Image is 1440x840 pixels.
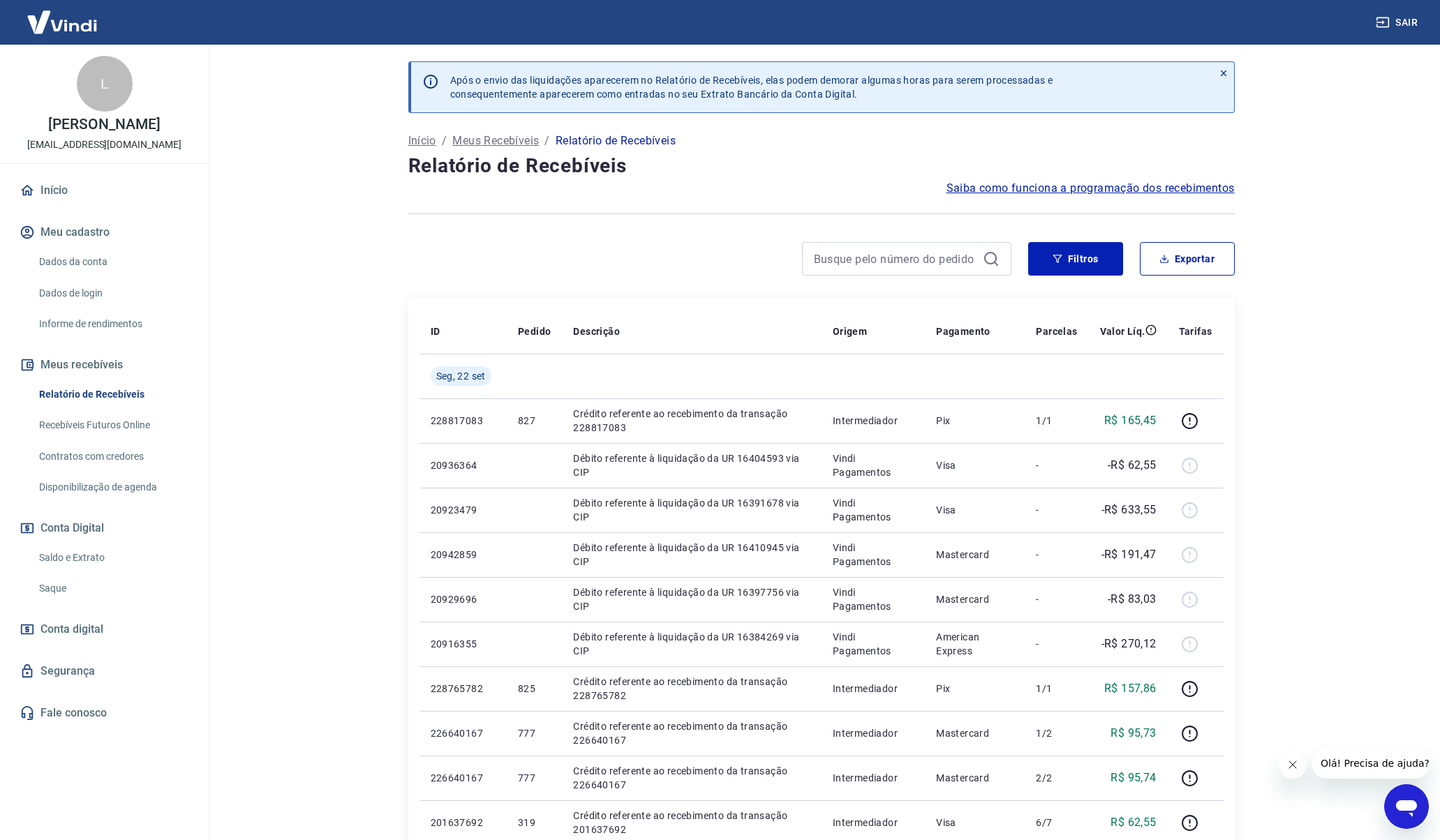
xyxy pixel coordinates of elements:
[936,414,1014,428] p: Pix
[1179,324,1212,338] p: Tarifas
[1036,458,1077,472] p: -
[1384,784,1429,829] iframe: Botão para abrir a janela de mensagens
[1104,680,1157,697] p: R$ 157,86
[833,816,914,830] p: Intermediador
[431,637,496,651] p: 20916355
[833,585,914,613] p: Vindi Pagamentos
[8,10,117,21] span: Olá! Precisa de ajuda?
[34,574,192,603] a: Saque
[431,414,496,428] p: 228817083
[17,217,192,248] button: Meu cadastro
[936,324,990,338] p: Pagamento
[34,442,192,471] a: Contratos com credores
[48,117,160,132] p: [PERSON_NAME]
[1140,242,1235,276] button: Exportar
[518,726,551,740] p: 777
[1036,637,1077,651] p: -
[431,771,496,785] p: 226640167
[1108,457,1157,474] p: -R$ 62,55
[814,248,977,269] input: Busque pelo número do pedido
[1101,502,1157,518] p: -R$ 633,55
[452,133,539,149] p: Meus Recebíveis
[573,764,810,792] p: Crédito referente ao recebimento da transação 226640167
[1036,503,1077,517] p: -
[1036,592,1077,606] p: -
[833,541,914,569] p: Vindi Pagamentos
[936,630,1014,658] p: American Express
[833,682,914,696] p: Intermediador
[431,816,496,830] p: 201637692
[936,503,1014,517] p: Visa
[833,496,914,524] p: Vindi Pagamentos
[1111,770,1156,786] p: R$ 95,74
[573,809,810,837] p: Crédito referente ao recebimento da transação 201637692
[408,133,436,149] a: Início
[936,458,1014,472] p: Visa
[17,698,192,728] a: Fale conosco
[573,675,810,703] p: Crédito referente ao recebimento da transação 228765782
[947,180,1235,197] a: Saiba como funciona a programação dos recebimentos
[1312,748,1429,779] iframe: Mensagem da empresa
[573,630,810,658] p: Débito referente à liquidação da UR 16384269 via CIP
[518,816,551,830] p: 319
[1036,324,1077,338] p: Parcelas
[833,630,914,658] p: Vindi Pagamentos
[17,350,192,380] button: Meus recebíveis
[34,543,192,572] a: Saldo e Extrato
[27,137,181,152] p: [EMAIL_ADDRESS][DOMAIN_NAME]
[518,771,551,785] p: 777
[518,324,551,338] p: Pedido
[431,592,496,606] p: 20929696
[1036,414,1077,428] p: 1/1
[34,473,192,502] a: Disponibilização de agenda
[936,771,1014,785] p: Mastercard
[936,548,1014,562] p: Mastercard
[34,248,192,276] a: Dados da conta
[431,503,496,517] p: 20923479
[431,324,440,338] p: ID
[1101,636,1157,652] p: -R$ 270,12
[573,719,810,747] p: Crédito referente ao recebimento da transação 226640167
[556,133,676,149] p: Relatório de Recebíveis
[436,369,486,383] span: Seg, 22 set
[573,324,620,338] p: Descrição
[1111,814,1156,831] p: R$ 62,55
[450,73,1053,101] p: Após o envio das liquidações aparecerem no Relatório de Recebíveis, elas podem demorar algumas ho...
[573,496,810,524] p: Débito referente à liquidação da UR 16391678 via CIP
[34,279,192,308] a: Dados de login
[431,458,496,472] p: 20936364
[1036,682,1077,696] p: 1/1
[833,771,914,785] p: Intermediador
[544,133,549,149] p: /
[833,726,914,740] p: Intermediador
[431,548,496,562] p: 20942859
[17,614,192,645] a: Conta digital
[34,310,192,338] a: Informe de rendimentos
[77,56,133,112] div: L
[518,682,551,696] p: 825
[1104,412,1157,429] p: R$ 165,45
[17,513,192,543] button: Conta Digital
[573,541,810,569] p: Débito referente à liquidação da UR 16410945 via CIP
[518,414,551,428] p: 827
[833,414,914,428] p: Intermediador
[936,682,1014,696] p: Pix
[833,451,914,479] p: Vindi Pagamentos
[34,411,192,440] a: Recebíveis Futuros Online
[1100,324,1145,338] p: Valor Líq.
[936,592,1014,606] p: Mastercard
[1036,816,1077,830] p: 6/7
[1101,546,1157,563] p: -R$ 191,47
[573,585,810,613] p: Débito referente à liquidação da UR 16397756 via CIP
[833,324,867,338] p: Origem
[40,620,103,639] span: Conta digital
[17,656,192,687] a: Segurança
[1036,726,1077,740] p: 1/2
[1036,771,1077,785] p: 2/2
[34,380,192,409] a: Relatório de Recebíveis
[573,451,810,479] p: Débito referente à liquidação da UR 16404593 via CIP
[408,152,1235,180] h4: Relatório de Recebíveis
[936,726,1014,740] p: Mastercard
